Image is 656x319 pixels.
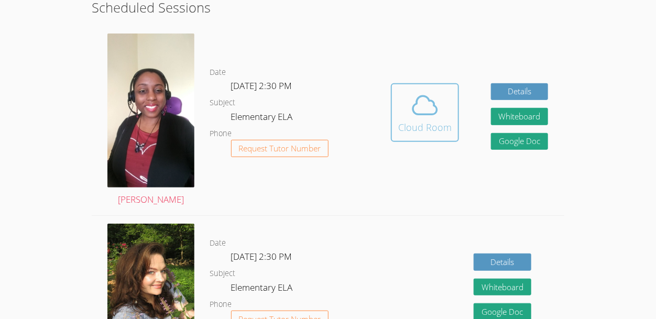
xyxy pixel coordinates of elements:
button: Cloud Room [391,83,459,142]
img: avatar.png [107,34,194,188]
dt: Subject [210,96,236,109]
dt: Date [210,66,226,79]
dt: Phone [210,127,232,140]
dt: Date [210,237,226,250]
button: Request Tutor Number [231,140,329,157]
dt: Subject [210,267,236,280]
dd: Elementary ELA [231,280,295,298]
dt: Phone [210,298,232,311]
a: [PERSON_NAME] [107,34,194,207]
button: Whiteboard [474,279,531,296]
a: Details [474,254,531,271]
span: Request Tutor Number [238,145,321,152]
a: Details [491,83,549,101]
dd: Elementary ELA [231,109,295,127]
button: Whiteboard [491,108,549,125]
span: [DATE] 2:30 PM [231,80,292,92]
span: [DATE] 2:30 PM [231,250,292,262]
div: Cloud Room [398,120,452,135]
a: Google Doc [491,133,549,150]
